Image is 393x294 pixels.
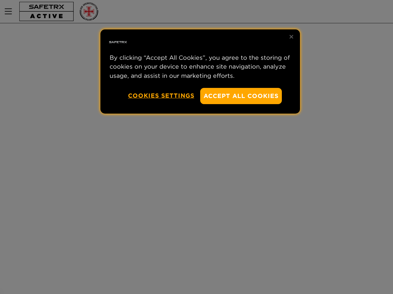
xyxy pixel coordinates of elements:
button: Cookies Settings [128,88,194,104]
div: Privacy [100,29,300,114]
button: Close [285,30,298,43]
img: Safe Tracks [108,32,128,52]
button: Accept All Cookies [200,88,282,104]
p: By clicking “Accept All Cookies”, you agree to the storing of cookies on your device to enhance s... [110,53,291,80]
